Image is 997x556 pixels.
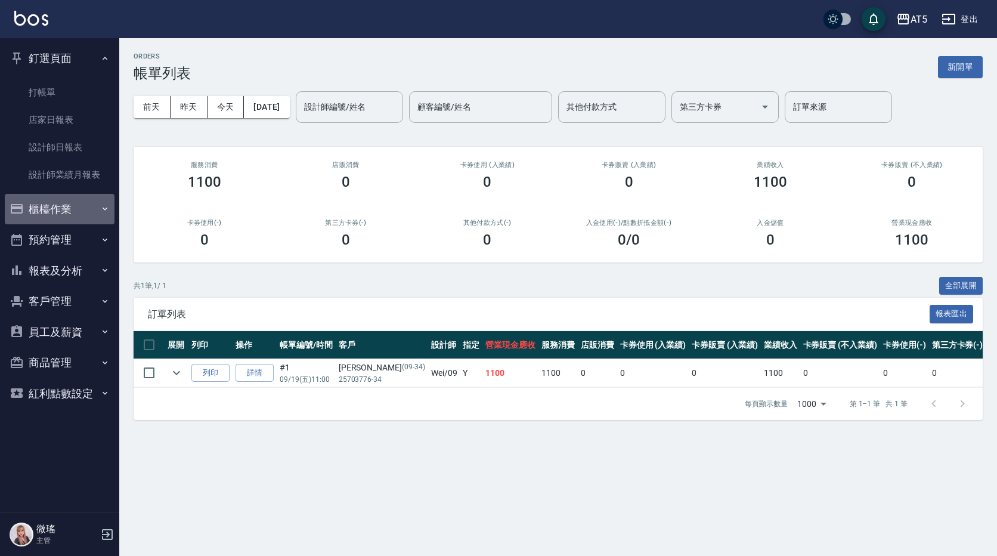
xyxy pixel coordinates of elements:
[336,331,428,359] th: 客戶
[5,347,114,378] button: 商品管理
[191,364,230,382] button: 列印
[277,331,336,359] th: 帳單編號/時間
[911,12,927,27] div: AT5
[171,96,208,118] button: 昨天
[148,308,930,320] span: 訂單列表
[572,161,685,169] h2: 卡券販賣 (入業績)
[880,331,929,359] th: 卡券使用(-)
[618,231,640,248] h3: 0 /0
[5,43,114,74] button: 釘選頁面
[930,305,974,323] button: 報表匯出
[908,174,916,190] h3: 0
[289,219,402,227] h2: 第三方卡券(-)
[578,359,617,387] td: 0
[200,231,209,248] h3: 0
[5,134,114,161] a: 設計師日報表
[756,97,775,116] button: Open
[342,174,350,190] h3: 0
[482,359,538,387] td: 1100
[208,96,244,118] button: 今天
[236,364,274,382] a: 詳情
[929,359,986,387] td: 0
[5,378,114,409] button: 紅利點數設定
[714,161,826,169] h2: 業績收入
[289,161,402,169] h2: 店販消費
[714,219,826,227] h2: 入金儲值
[148,161,261,169] h3: 服務消費
[617,331,689,359] th: 卡券使用 (入業績)
[165,331,188,359] th: 展開
[431,161,544,169] h2: 卡券使用 (入業績)
[277,359,336,387] td: #1
[188,331,233,359] th: 列印
[402,362,425,374] p: (09-34)
[342,231,350,248] h3: 0
[483,231,491,248] h3: 0
[625,174,633,190] h3: 0
[5,255,114,286] button: 報表及分析
[148,219,261,227] h2: 卡券使用(-)
[792,388,831,420] div: 1000
[572,219,685,227] h2: 入金使用(-) /點數折抵金額(-)
[5,317,114,348] button: 員工及薪資
[578,331,617,359] th: 店販消費
[939,277,983,295] button: 全部展開
[856,161,968,169] h2: 卡券販賣 (不入業績)
[36,523,97,535] h5: 微瑤
[880,359,929,387] td: 0
[460,331,482,359] th: 指定
[754,174,787,190] h3: 1100
[689,331,761,359] th: 卡券販賣 (入業績)
[482,331,538,359] th: 營業現金應收
[538,331,578,359] th: 服務消費
[937,8,983,30] button: 登出
[134,96,171,118] button: 前天
[5,161,114,189] a: 設計師業績月報表
[856,219,968,227] h2: 營業現金應收
[134,280,166,291] p: 共 1 筆, 1 / 1
[862,7,885,31] button: save
[36,535,97,546] p: 主管
[428,331,460,359] th: 設計師
[761,359,800,387] td: 1100
[617,359,689,387] td: 0
[483,174,491,190] h3: 0
[895,231,928,248] h3: 1100
[5,79,114,106] a: 打帳單
[280,374,333,385] p: 09/19 (五) 11:00
[929,331,986,359] th: 第三方卡券(-)
[538,359,578,387] td: 1100
[5,194,114,225] button: 櫃檯作業
[10,523,33,546] img: Person
[168,364,185,382] button: expand row
[233,331,277,359] th: 操作
[14,11,48,26] img: Logo
[428,359,460,387] td: Wei /09
[5,286,114,317] button: 客戶管理
[431,219,544,227] h2: 其他付款方式(-)
[930,308,974,319] a: 報表匯出
[244,96,289,118] button: [DATE]
[134,52,191,60] h2: ORDERS
[339,362,425,374] div: [PERSON_NAME]
[766,231,775,248] h3: 0
[800,331,880,359] th: 卡券販賣 (不入業績)
[339,374,425,385] p: 25703776-34
[938,61,983,72] a: 新開單
[850,399,908,409] p: 第 1–1 筆 共 1 筆
[689,359,761,387] td: 0
[5,106,114,134] a: 店家日報表
[938,56,983,78] button: 新開單
[5,224,114,255] button: 預約管理
[188,174,221,190] h3: 1100
[800,359,880,387] td: 0
[891,7,932,32] button: AT5
[761,331,800,359] th: 業績收入
[134,65,191,82] h3: 帳單列表
[460,359,482,387] td: Y
[745,399,788,409] p: 每頁顯示數量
